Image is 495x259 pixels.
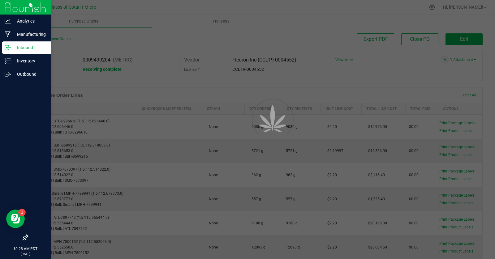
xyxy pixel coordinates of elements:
p: [DATE] [3,252,48,256]
p: Inbound [11,44,48,51]
p: Outbound [11,70,48,78]
inline-svg: Outbound [5,71,11,77]
inline-svg: Manufacturing [5,31,11,37]
p: 10:28 AM PDT [3,246,48,252]
iframe: Resource center unread badge [18,209,26,216]
p: Inventory [11,57,48,65]
inline-svg: Analytics [5,18,11,24]
inline-svg: Inbound [5,45,11,51]
inline-svg: Inventory [5,58,11,64]
iframe: Resource center [6,210,25,228]
p: Manufacturing [11,31,48,38]
p: Analytics [11,17,48,25]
